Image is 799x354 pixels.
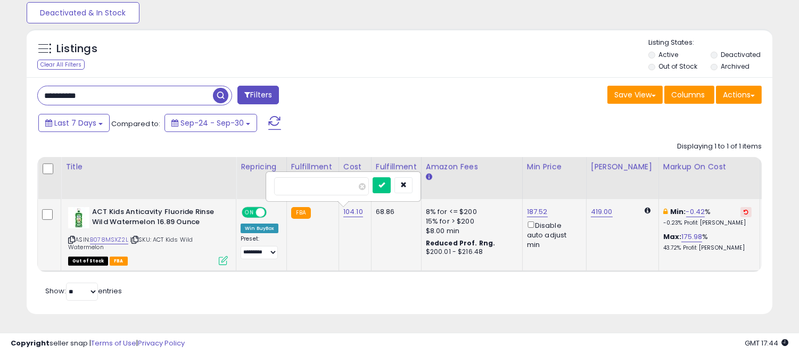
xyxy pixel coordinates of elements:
div: seller snap | | [11,339,185,349]
span: 2025-10-8 17:44 GMT [745,338,788,348]
div: Cost [343,161,367,172]
div: Disable auto adjust min [527,219,578,250]
div: Markup on Cost [663,161,755,172]
a: Privacy Policy [138,338,185,348]
b: Min: [670,207,686,217]
small: Amazon Fees. [426,172,432,182]
div: % [663,232,752,252]
div: 15% for > $200 [426,217,514,226]
th: The percentage added to the cost of goods (COGS) that forms the calculator for Min & Max prices. [658,157,760,199]
span: Show: entries [45,286,122,296]
div: Preset: [241,235,278,259]
p: 43.72% Profit [PERSON_NAME] [663,244,752,252]
label: Deactivated [721,50,761,59]
span: ON [243,208,256,217]
div: $200.01 - $216.48 [426,248,514,257]
a: 419.00 [591,207,613,217]
h5: Listings [56,42,97,56]
div: % [663,207,752,227]
a: B078MSXZ2L [90,235,128,244]
span: | SKU: ACT Kids Wild Watermelon [68,235,193,251]
button: Last 7 Days [38,114,110,132]
button: Sep-24 - Sep-30 [164,114,257,132]
span: OFF [265,208,282,217]
div: Win BuyBox [241,224,278,233]
b: ACT Kids Anticavity Fluoride Rinse Wild Watermelon 16.89 Ounce [92,207,221,229]
span: Columns [671,89,705,100]
div: 8% for <= $200 [426,207,514,217]
label: Active [658,50,678,59]
div: Displaying 1 to 1 of 1 items [677,142,762,152]
b: Max: [663,232,682,242]
label: Out of Stock [658,62,697,71]
a: 175.98 [681,232,702,242]
button: Filters [237,86,279,104]
div: Fulfillment Cost [376,161,417,184]
div: Fulfillment [291,161,334,172]
a: Terms of Use [91,338,136,348]
button: Deactivated & In Stock [27,2,139,23]
div: Amazon Fees [426,161,518,172]
button: Save View [607,86,663,104]
div: ASIN: [68,207,228,264]
a: -0.42 [686,207,705,217]
div: Repricing [241,161,282,172]
button: Columns [664,86,714,104]
img: 41F+M96tBrL._SL40_.jpg [68,207,89,228]
small: FBA [291,207,311,219]
span: Sep-24 - Sep-30 [180,118,244,128]
b: Reduced Prof. Rng. [426,238,496,248]
p: -0.23% Profit [PERSON_NAME] [663,219,752,227]
div: Title [65,161,232,172]
button: Actions [716,86,762,104]
label: Archived [721,62,749,71]
a: 104.10 [343,207,363,217]
div: Clear All Filters [37,60,85,70]
span: Compared to: [111,119,160,129]
div: 68.86 [376,207,413,217]
span: FBA [110,257,128,266]
div: [PERSON_NAME] [591,161,654,172]
span: All listings that are currently out of stock and unavailable for purchase on Amazon [68,257,108,266]
strong: Copyright [11,338,50,348]
div: Min Price [527,161,582,172]
p: Listing States: [648,38,772,48]
span: Last 7 Days [54,118,96,128]
div: $8.00 min [426,226,514,236]
a: 187.52 [527,207,548,217]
